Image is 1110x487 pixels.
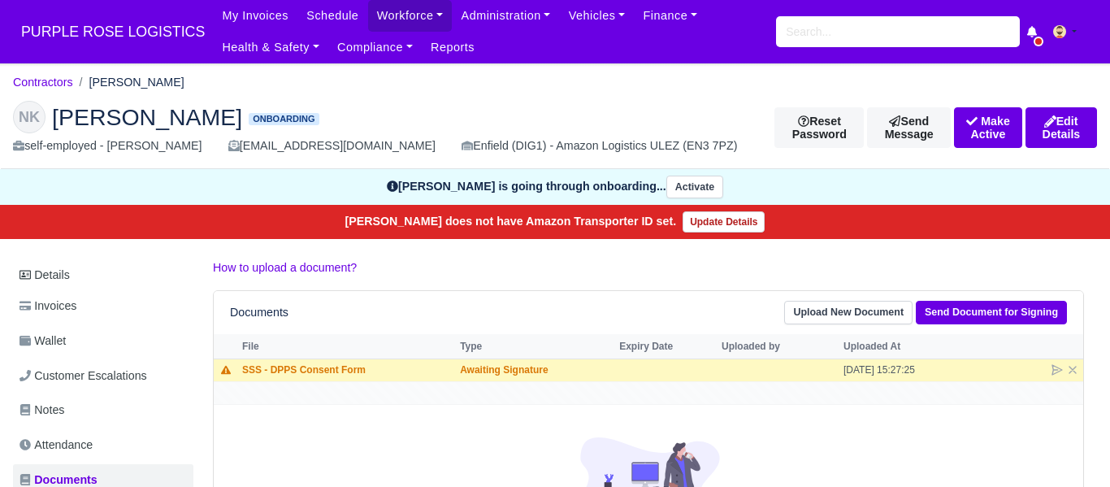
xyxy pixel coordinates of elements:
[13,16,213,48] a: PURPLE ROSE LOGISTICS
[213,32,328,63] a: Health & Safety
[13,101,46,133] div: NK
[422,32,483,63] a: Reports
[13,360,193,392] a: Customer Escalations
[13,76,73,89] a: Contractors
[328,32,422,63] a: Compliance
[666,176,723,199] button: Activate
[13,260,193,290] a: Details
[1,88,1109,169] div: Nasr Karkar
[462,137,737,155] div: Enfield (DIG1) - Amazon Logistics ULEZ (EN3 7PZ)
[52,106,242,128] span: [PERSON_NAME]
[13,290,193,322] a: Invoices
[20,401,64,420] span: Notes
[916,301,1067,324] a: Send Document for Signing
[230,306,288,320] h6: Documents
[1029,409,1110,487] iframe: Chat Widget
[13,137,202,155] div: self-employed - [PERSON_NAME]
[13,429,193,461] a: Attendance
[20,367,147,385] span: Customer Escalations
[213,261,357,274] a: How to upload a document?
[774,107,864,148] button: Reset Password
[456,334,615,359] th: Type
[867,107,951,148] a: Send Message
[249,113,319,125] span: Onboarding
[776,16,1020,47] input: Search...
[20,297,76,315] span: Invoices
[238,359,456,381] td: SSS - DPPS Consent Form
[839,334,961,359] th: Uploaded At
[73,73,184,92] li: [PERSON_NAME]
[13,15,213,48] span: PURPLE ROSE LOGISTICS
[683,211,765,233] a: Update Details
[228,137,436,155] div: [EMAIL_ADDRESS][DOMAIN_NAME]
[784,301,913,324] a: Upload New Document
[839,359,961,381] td: [DATE] 15:27:25
[20,332,66,350] span: Wallet
[615,334,718,359] th: Expiry Date
[718,334,839,359] th: Uploaded by
[20,436,93,454] span: Attendance
[13,394,193,426] a: Notes
[238,334,456,359] th: File
[954,107,1022,148] button: Make Active
[1025,107,1097,148] a: Edit Details
[13,325,193,357] a: Wallet
[456,359,615,381] td: Awaiting Signature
